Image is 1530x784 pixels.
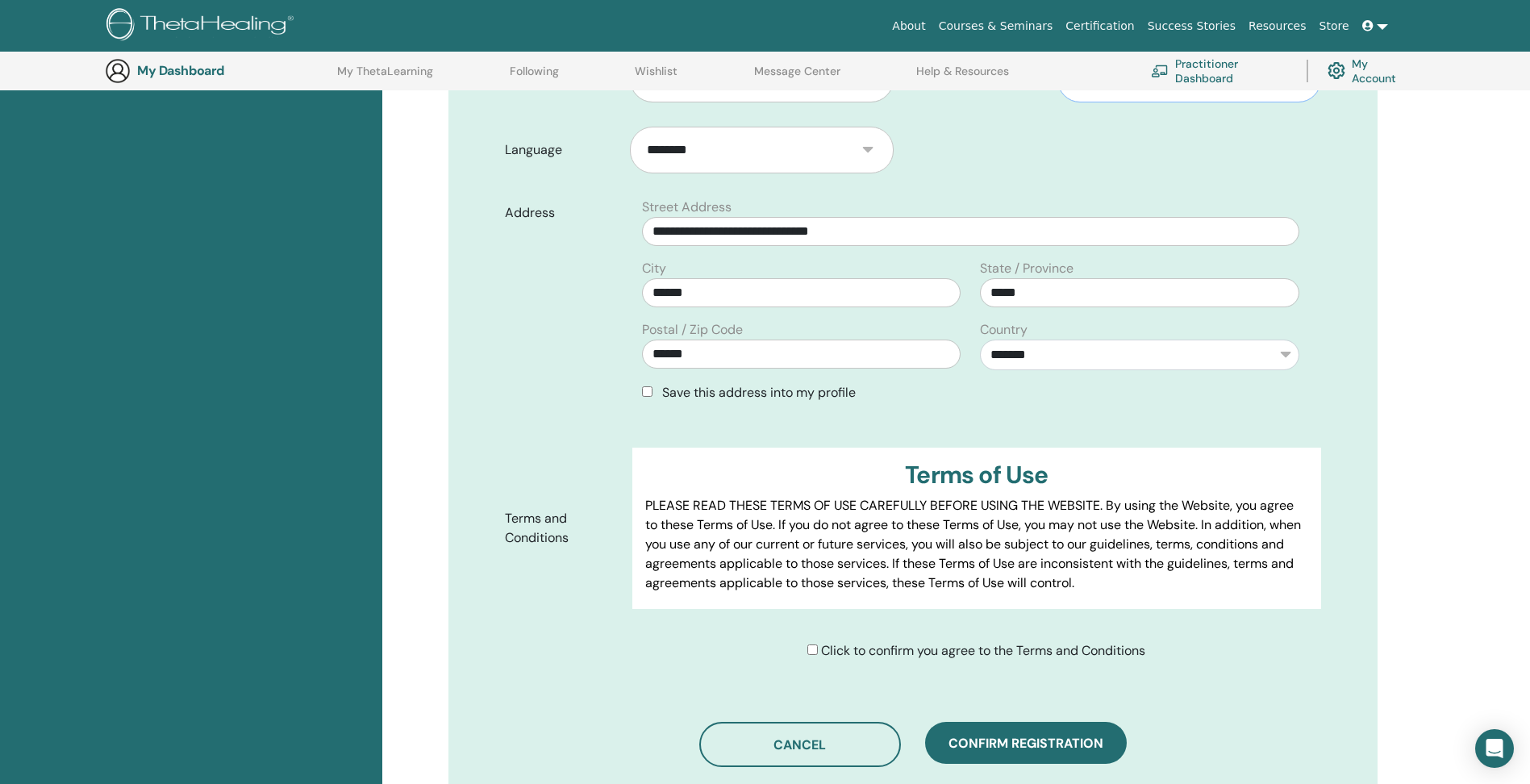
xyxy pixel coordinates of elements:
a: Wishlist [635,65,677,90]
a: Courses & Seminars [932,11,1060,41]
h3: Terms of Use [645,461,1307,490]
a: Help & Resources [916,65,1009,90]
label: Language [493,135,631,165]
a: About [886,11,932,41]
a: Resources [1242,11,1313,41]
a: Store [1313,11,1356,41]
label: Terms and Conditions [493,503,633,553]
a: My ThetaLearning [337,65,433,90]
button: Confirm registration [925,722,1127,764]
a: Certification [1059,11,1140,41]
h3: My Dashboard [137,63,298,78]
div: Open Intercom Messenger [1475,729,1514,768]
a: Following [510,65,559,90]
img: chalkboard-teacher.svg [1151,65,1169,77]
label: Country [980,320,1028,340]
a: Message Center [754,65,840,90]
img: logo.png [106,8,299,44]
a: Success Stories [1141,11,1242,41]
span: Cancel [773,736,826,753]
button: Cancel [699,722,901,767]
span: Click to confirm you agree to the Terms and Conditions [821,642,1145,659]
a: My Account [1328,53,1409,89]
a: Practitioner Dashboard [1151,53,1287,89]
img: cog.svg [1328,58,1345,83]
label: Postal / Zip Code [642,320,743,340]
label: Street Address [642,198,732,217]
p: PLEASE READ THESE TERMS OF USE CAREFULLY BEFORE USING THE WEBSITE. By using the Website, you agre... [645,496,1307,593]
span: Confirm registration [948,735,1103,752]
label: Address [493,198,633,228]
label: City [642,259,666,278]
span: Save this address into my profile [662,384,856,401]
label: State / Province [980,259,1074,278]
img: generic-user-icon.jpg [105,58,131,84]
